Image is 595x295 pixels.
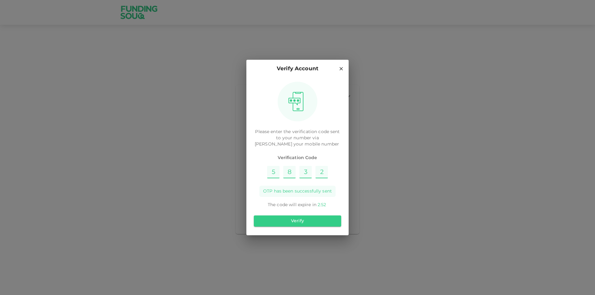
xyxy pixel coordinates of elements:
[268,203,316,207] span: The code will expire in
[254,215,341,227] button: Verify
[254,155,341,161] span: Verification Code
[254,129,341,147] p: Please enter the verification code sent to your number via [PERSON_NAME]
[315,166,328,178] input: Please enter OTP character 4
[318,203,326,207] span: 2 : 52
[293,142,339,146] span: your mobile number
[286,92,306,111] img: otpImage
[263,188,332,194] span: OTP has been successfully sent
[299,166,312,178] input: Please enter OTP character 3
[283,166,296,178] input: Please enter OTP character 2
[277,65,318,73] p: Verify Account
[267,166,280,178] input: Please enter OTP character 1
